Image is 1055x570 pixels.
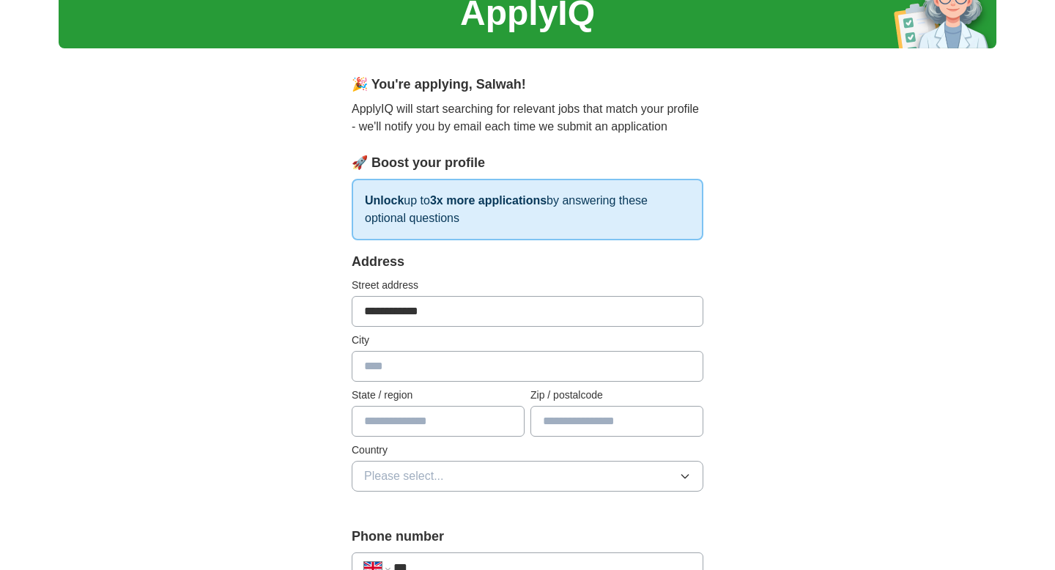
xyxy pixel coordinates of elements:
[352,388,525,403] label: State / region
[352,461,703,492] button: Please select...
[352,153,703,173] div: 🚀 Boost your profile
[352,252,703,272] div: Address
[352,179,703,240] p: up to by answering these optional questions
[430,194,547,207] strong: 3x more applications
[352,75,703,95] div: 🎉 You're applying , Salwah !
[530,388,703,403] label: Zip / postalcode
[352,527,703,547] label: Phone number
[352,100,703,136] p: ApplyIQ will start searching for relevant jobs that match your profile - we'll notify you by emai...
[352,278,703,293] label: Street address
[365,194,404,207] strong: Unlock
[352,443,703,458] label: Country
[352,333,703,348] label: City
[364,467,444,485] span: Please select...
